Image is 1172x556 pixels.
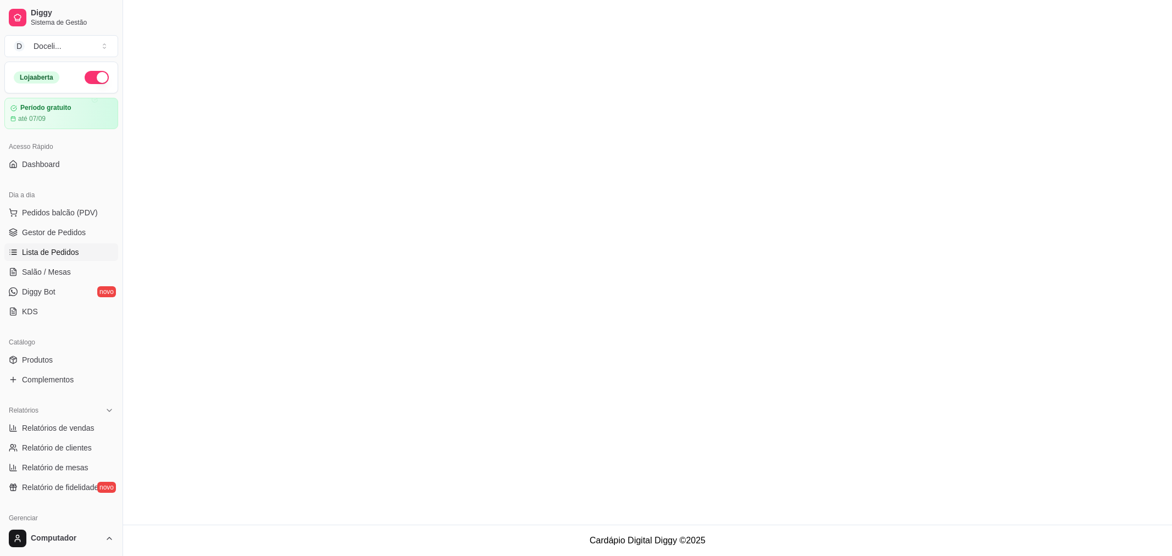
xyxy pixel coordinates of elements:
[22,227,86,238] span: Gestor de Pedidos
[4,459,118,476] a: Relatório de mesas
[18,114,46,123] article: até 07/09
[22,462,88,473] span: Relatório de mesas
[4,419,118,437] a: Relatórios de vendas
[4,204,118,221] button: Pedidos balcão (PDV)
[22,266,71,277] span: Salão / Mesas
[4,283,118,301] a: Diggy Botnovo
[4,439,118,457] a: Relatório de clientes
[4,4,118,31] a: DiggySistema de Gestão
[4,263,118,281] a: Salão / Mesas
[22,374,74,385] span: Complementos
[4,138,118,155] div: Acesso Rápido
[31,533,101,543] span: Computador
[4,98,118,129] a: Período gratuitoaté 07/09
[22,306,38,317] span: KDS
[4,333,118,351] div: Catálogo
[4,243,118,261] a: Lista de Pedidos
[4,479,118,496] a: Relatório de fidelidadenovo
[34,41,62,52] div: Doceli ...
[85,71,109,84] button: Alterar Status
[22,247,79,258] span: Lista de Pedidos
[4,186,118,204] div: Dia a dia
[9,406,38,415] span: Relatórios
[4,303,118,320] a: KDS
[4,351,118,369] a: Produtos
[4,155,118,173] a: Dashboard
[22,286,55,297] span: Diggy Bot
[22,354,53,365] span: Produtos
[22,442,92,453] span: Relatório de clientes
[31,8,114,18] span: Diggy
[4,509,118,527] div: Gerenciar
[4,371,118,388] a: Complementos
[14,41,25,52] span: D
[4,525,118,552] button: Computador
[31,18,114,27] span: Sistema de Gestão
[20,104,71,112] article: Período gratuito
[123,525,1172,556] footer: Cardápio Digital Diggy © 2025
[14,71,59,84] div: Loja aberta
[4,224,118,241] a: Gestor de Pedidos
[4,35,118,57] button: Select a team
[22,207,98,218] span: Pedidos balcão (PDV)
[22,159,60,170] span: Dashboard
[22,422,95,433] span: Relatórios de vendas
[22,482,98,493] span: Relatório de fidelidade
